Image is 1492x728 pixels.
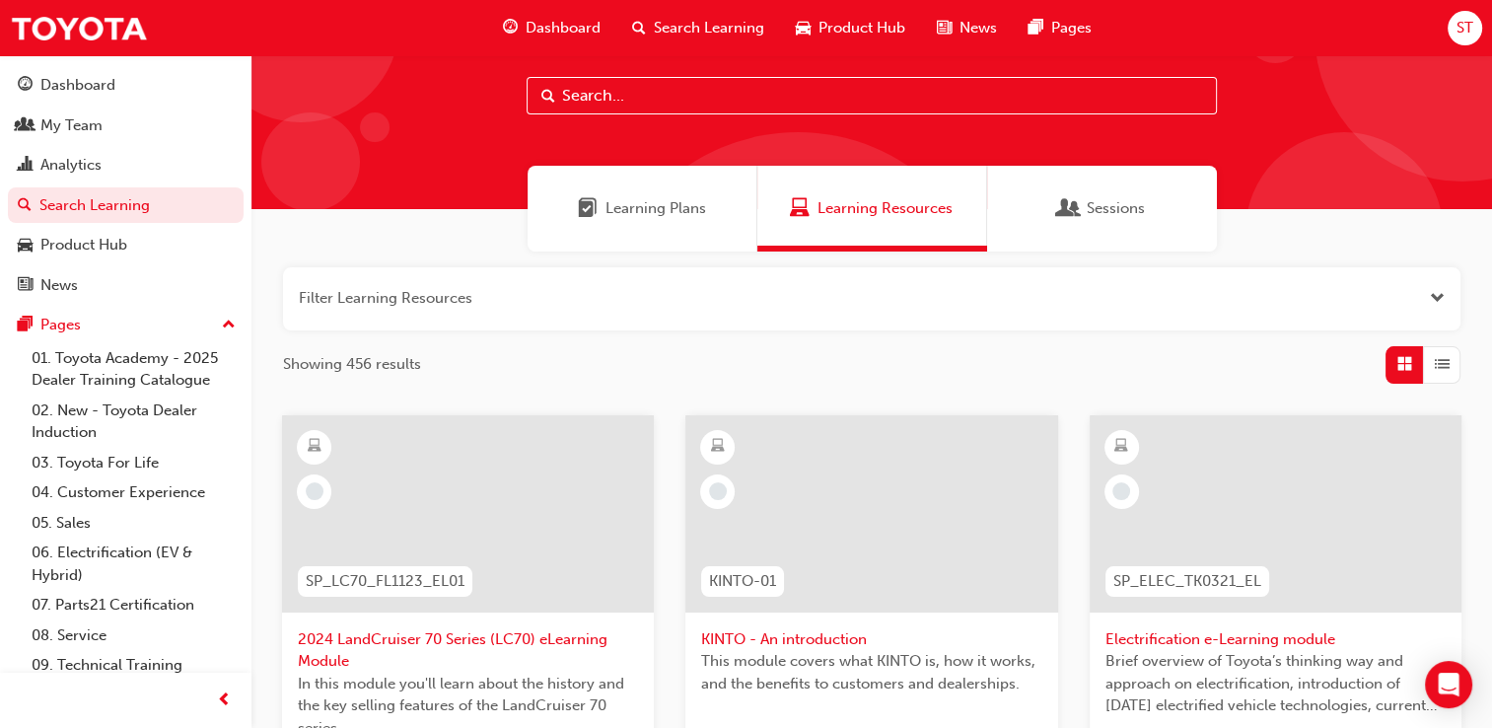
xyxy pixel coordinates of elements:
[1087,197,1145,220] span: Sessions
[306,570,464,593] span: SP_LC70_FL1123_EL01
[24,448,244,478] a: 03. Toyota For Life
[40,274,78,297] div: News
[1456,17,1473,39] span: ST
[18,157,33,175] span: chart-icon
[605,197,706,220] span: Learning Plans
[578,197,598,220] span: Learning Plans
[527,77,1217,114] input: Search...
[1114,434,1128,460] span: learningResourceType_ELEARNING-icon
[8,187,244,224] a: Search Learning
[503,16,518,40] span: guage-icon
[616,8,780,48] a: search-iconSearch Learning
[1397,353,1412,376] span: Grid
[937,16,952,40] span: news-icon
[796,16,811,40] span: car-icon
[654,17,764,39] span: Search Learning
[817,197,953,220] span: Learning Resources
[709,482,727,500] span: learningRecordVerb_NONE-icon
[1105,628,1446,651] span: Electrification e-Learning module
[40,314,81,336] div: Pages
[24,343,244,396] a: 01. Toyota Academy - 2025 Dealer Training Catalogue
[1013,8,1107,48] a: pages-iconPages
[283,353,421,376] span: Showing 456 results
[18,77,33,95] span: guage-icon
[298,628,638,673] span: 2024 LandCruiser 70 Series (LC70) eLearning Module
[8,307,244,343] button: Pages
[24,538,244,590] a: 06. Electrification (EV & Hybrid)
[1112,482,1130,500] span: learningRecordVerb_NONE-icon
[987,166,1217,252] a: SessionsSessions
[959,17,997,39] span: News
[701,628,1041,651] span: KINTO - An introduction
[701,650,1041,694] span: This module covers what KINTO is, how it works, and the benefits to customers and dealerships.
[921,8,1013,48] a: news-iconNews
[1448,11,1482,45] button: ST
[18,317,33,334] span: pages-icon
[8,227,244,263] a: Product Hub
[8,147,244,183] a: Analytics
[18,197,32,215] span: search-icon
[306,482,323,500] span: learningRecordVerb_NONE-icon
[1425,661,1472,708] div: Open Intercom Messenger
[40,74,115,97] div: Dashboard
[8,67,244,104] a: Dashboard
[24,508,244,539] a: 05. Sales
[790,197,810,220] span: Learning Resources
[1430,287,1445,310] button: Open the filter
[40,114,103,137] div: My Team
[487,8,616,48] a: guage-iconDashboard
[709,570,776,593] span: KINTO-01
[308,434,321,460] span: learningResourceType_ELEARNING-icon
[18,117,33,135] span: people-icon
[528,166,757,252] a: Learning PlansLearning Plans
[10,6,148,50] img: Trak
[1435,353,1450,376] span: List
[1029,16,1043,40] span: pages-icon
[222,313,236,338] span: up-icon
[818,17,905,39] span: Product Hub
[541,85,555,108] span: Search
[24,650,244,681] a: 09. Technical Training
[526,17,601,39] span: Dashboard
[1105,650,1446,717] span: Brief overview of Toyota’s thinking way and approach on electrification, introduction of [DATE] e...
[8,63,244,307] button: DashboardMy TeamAnalyticsSearch LearningProduct HubNews
[18,277,33,295] span: news-icon
[757,166,987,252] a: Learning ResourcesLearning Resources
[780,8,921,48] a: car-iconProduct Hub
[24,590,244,620] a: 07. Parts21 Certification
[217,689,232,713] span: prev-icon
[8,267,244,304] a: News
[40,154,102,177] div: Analytics
[18,237,33,255] span: car-icon
[24,477,244,508] a: 04. Customer Experience
[8,108,244,144] a: My Team
[1051,17,1092,39] span: Pages
[632,16,646,40] span: search-icon
[24,396,244,448] a: 02. New - Toyota Dealer Induction
[1113,570,1261,593] span: SP_ELEC_TK0321_EL
[1059,197,1079,220] span: Sessions
[24,620,244,651] a: 08. Service
[40,234,127,256] div: Product Hub
[711,434,725,460] span: learningResourceType_ELEARNING-icon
